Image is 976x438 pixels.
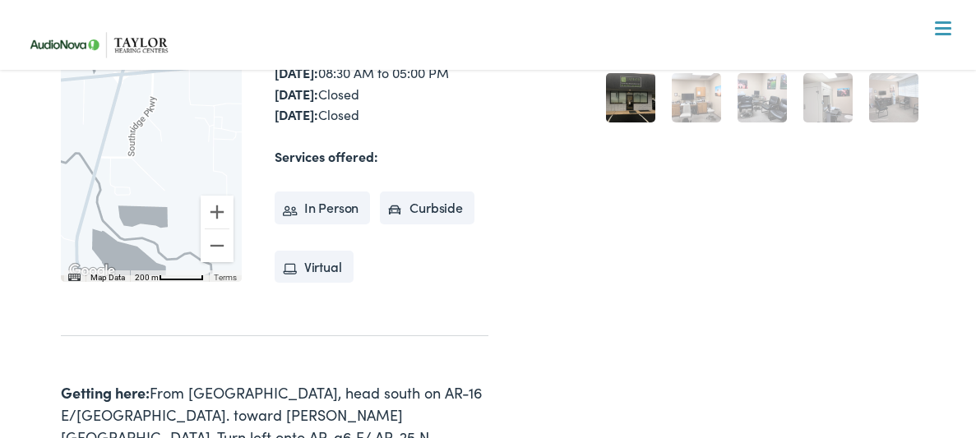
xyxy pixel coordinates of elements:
[135,273,159,282] span: 200 m
[275,191,371,224] li: In Person
[275,105,318,123] strong: [DATE]:
[65,260,119,282] img: Google
[869,73,918,122] a: 5
[380,191,474,224] li: Curbside
[672,73,721,122] a: 2
[275,147,378,165] strong: Services offered:
[803,73,853,122] a: 4
[214,273,237,282] a: Terms (opens in new tab)
[68,272,80,284] button: Keyboard shortcuts
[275,85,318,103] strong: [DATE]:
[65,260,119,282] a: Open this area in Google Maps (opens a new window)
[275,251,354,284] li: Virtual
[201,196,234,228] button: Zoom in
[90,272,125,284] button: Map Data
[606,73,655,122] a: 1
[275,63,318,81] strong: [DATE]:
[130,270,209,282] button: Map Scale: 200 m per 51 pixels
[201,229,234,262] button: Zoom out
[61,382,150,403] strong: Getting here:
[738,73,787,122] a: 3
[32,66,957,117] a: What We Offer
